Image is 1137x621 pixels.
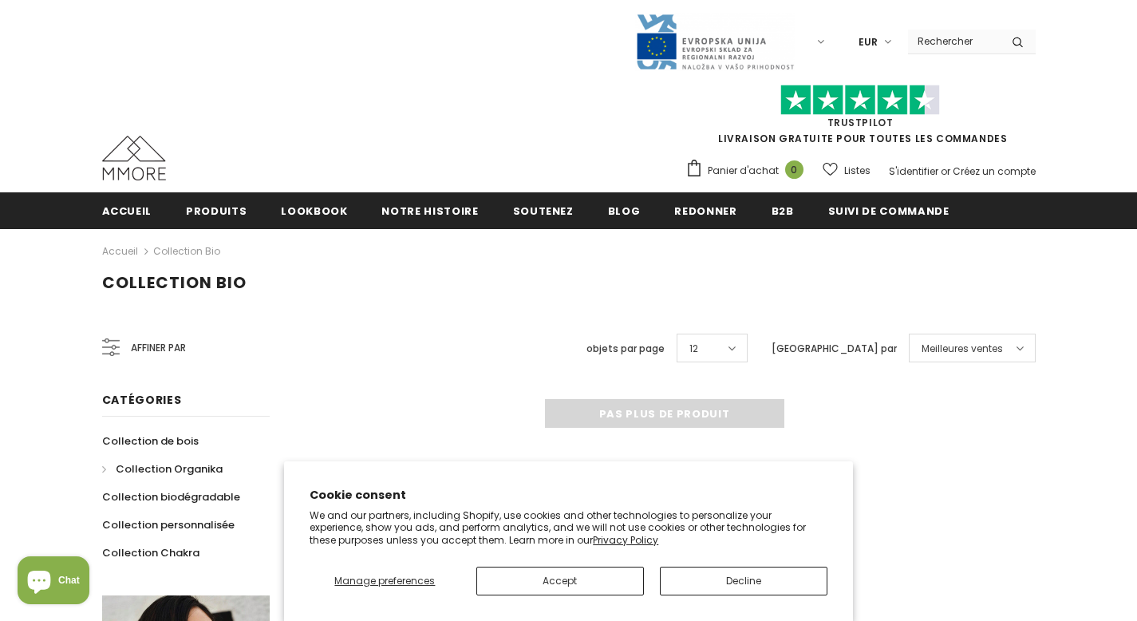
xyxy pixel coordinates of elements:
[102,242,138,261] a: Accueil
[689,341,698,357] span: 12
[608,204,641,219] span: Blog
[102,517,235,532] span: Collection personnalisée
[102,539,199,567] a: Collection Chakra
[102,271,247,294] span: Collection Bio
[586,341,665,357] label: objets par page
[131,339,186,357] span: Affiner par
[281,204,347,219] span: Lookbook
[334,574,435,587] span: Manage preferences
[102,427,199,455] a: Collection de bois
[859,34,878,50] span: EUR
[674,204,736,219] span: Redonner
[660,567,827,595] button: Decline
[102,455,223,483] a: Collection Organika
[908,30,1000,53] input: Search Site
[780,85,940,116] img: Faites confiance aux étoiles pilotes
[593,533,658,547] a: Privacy Policy
[513,192,574,228] a: soutenez
[785,160,803,179] span: 0
[102,392,182,408] span: Catégories
[102,204,152,219] span: Accueil
[635,13,795,71] img: Javni Razpis
[823,156,871,184] a: Listes
[685,159,811,183] a: Panier d'achat 0
[281,192,347,228] a: Lookbook
[674,192,736,228] a: Redonner
[310,567,460,595] button: Manage preferences
[102,192,152,228] a: Accueil
[381,192,478,228] a: Notre histoire
[889,164,938,178] a: S'identifier
[828,204,949,219] span: Suivi de commande
[102,545,199,560] span: Collection Chakra
[186,192,247,228] a: Produits
[828,192,949,228] a: Suivi de commande
[102,136,166,180] img: Cas MMORE
[772,192,794,228] a: B2B
[941,164,950,178] span: or
[186,204,247,219] span: Produits
[476,567,644,595] button: Accept
[827,116,894,129] a: TrustPilot
[708,163,779,179] span: Panier d'achat
[685,92,1036,145] span: LIVRAISON GRATUITE POUR TOUTES LES COMMANDES
[153,244,220,258] a: Collection Bio
[635,34,795,48] a: Javni Razpis
[608,192,641,228] a: Blog
[102,483,240,511] a: Collection biodégradable
[102,511,235,539] a: Collection personnalisée
[102,433,199,449] span: Collection de bois
[116,461,223,477] span: Collection Organika
[310,487,827,504] h2: Cookie consent
[310,509,827,547] p: We and our partners, including Shopify, use cookies and other technologies to personalize your ex...
[102,489,240,504] span: Collection biodégradable
[381,204,478,219] span: Notre histoire
[13,556,94,608] inbox-online-store-chat: Shopify online store chat
[844,163,871,179] span: Listes
[922,341,1003,357] span: Meilleures ventes
[772,204,794,219] span: B2B
[513,204,574,219] span: soutenez
[772,341,897,357] label: [GEOGRAPHIC_DATA] par
[953,164,1036,178] a: Créez un compte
